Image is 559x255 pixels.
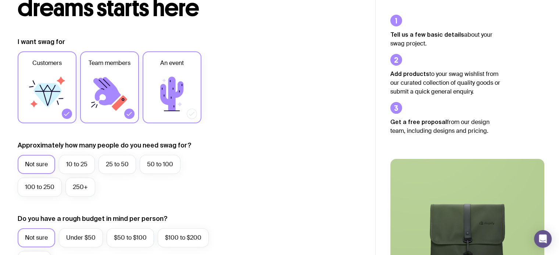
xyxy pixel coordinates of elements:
[160,59,184,68] span: An event
[390,119,447,125] strong: Get a free proposal
[89,59,130,68] span: Team members
[18,178,62,197] label: 100 to 250
[107,228,154,247] label: $50 to $100
[18,155,55,174] label: Not sure
[390,30,501,48] p: about your swag project.
[18,37,65,46] label: I want swag for
[32,59,62,68] span: Customers
[18,141,191,150] label: Approximately how many people do you need swag for?
[390,117,501,135] p: from our design team, including designs and pricing.
[390,31,464,38] strong: Tell us a few basic details
[59,228,103,247] label: Under $50
[98,155,136,174] label: 25 to 50
[158,228,209,247] label: $100 to $200
[534,230,552,248] div: Open Intercom Messenger
[18,214,168,223] label: Do you have a rough budget in mind per person?
[65,178,95,197] label: 250+
[140,155,180,174] label: 50 to 100
[390,69,501,96] p: to your swag wishlist from our curated collection of quality goods or submit a quick general enqu...
[390,70,429,77] strong: Add products
[18,228,55,247] label: Not sure
[59,155,95,174] label: 10 to 25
